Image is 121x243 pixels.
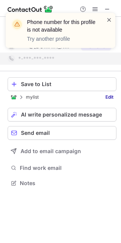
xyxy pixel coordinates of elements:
[11,18,23,30] img: warning
[11,94,17,100] img: ContactOut
[21,130,50,136] span: Send email
[8,126,116,140] button: Send email
[27,35,97,43] p: Try another profile
[20,165,113,171] span: Find work email
[8,77,116,91] button: Save to List
[27,18,97,34] header: Phone number for this profile is not available
[8,5,53,14] img: ContactOut v5.3.10
[26,94,39,100] p: mylist
[21,81,113,87] div: Save to List
[20,180,113,187] span: Notes
[102,93,116,101] a: Edit
[8,163,116,173] button: Find work email
[21,148,81,154] span: Add to email campaign
[8,144,116,158] button: Add to email campaign
[21,112,102,118] span: AI write personalized message
[8,108,116,121] button: AI write personalized message
[8,178,116,189] button: Notes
